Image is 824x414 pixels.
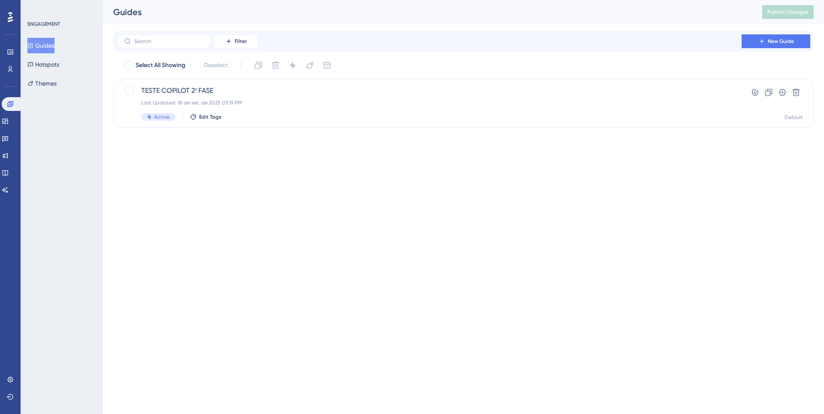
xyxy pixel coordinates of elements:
button: New Guide [742,34,810,48]
span: Deselect [204,60,228,71]
span: Select All Showing [136,60,185,71]
button: Filter [215,34,257,48]
button: Deselect [196,58,236,73]
input: Search [134,38,204,44]
span: Active [154,113,170,120]
div: ENGAGEMENT [27,21,60,28]
span: Filter [235,38,247,45]
div: Last Updated: 18 de set. de 2025 03:19 PM [141,99,717,106]
div: Default [785,114,803,121]
button: Publish Changes [762,5,814,19]
div: Guides [113,6,741,18]
button: Themes [27,76,57,91]
span: TESTE COPILOT 2ª FASE [141,86,717,96]
button: Guides [27,38,55,53]
button: Hotspots [27,57,59,72]
button: Edit Tags [190,113,221,120]
span: New Guide [768,38,794,45]
span: Publish Changes [767,9,809,15]
span: Edit Tags [199,113,221,120]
